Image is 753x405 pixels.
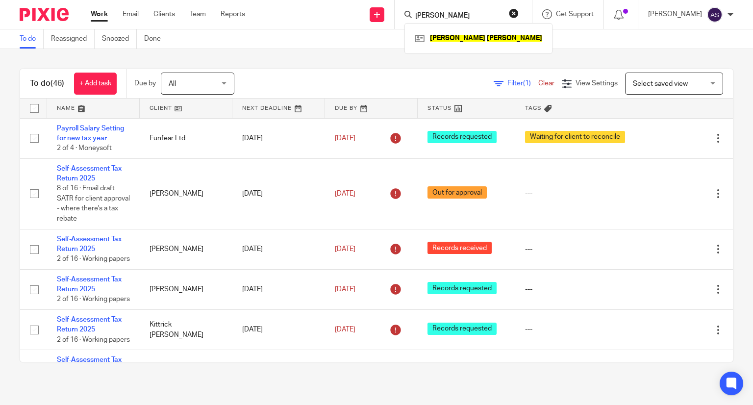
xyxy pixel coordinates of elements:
[57,276,122,293] a: Self-Assessment Tax Return 2025
[335,190,355,197] span: [DATE]
[57,125,124,142] a: Payroll Salary Setting for new tax year
[221,9,245,19] a: Reports
[57,296,130,303] span: 2 of 16 · Working papers
[576,80,618,87] span: View Settings
[232,350,325,390] td: [DATE]
[335,135,355,142] span: [DATE]
[232,269,325,309] td: [DATE]
[427,186,487,199] span: Out for approval
[232,158,325,229] td: [DATE]
[507,80,538,87] span: Filter
[134,78,156,88] p: Due by
[169,80,176,87] span: All
[153,9,175,19] a: Clients
[140,118,232,158] td: Funfear Ltd
[140,229,232,269] td: [PERSON_NAME]
[525,189,630,199] div: ---
[523,80,531,87] span: (1)
[140,310,232,350] td: Kittrick [PERSON_NAME]
[102,29,137,49] a: Snoozed
[427,282,497,294] span: Records requested
[20,8,69,21] img: Pixie
[57,185,130,223] span: 8 of 16 · Email draft SATR for client approval - where there's a tax rebate
[525,284,630,294] div: ---
[123,9,139,19] a: Email
[144,29,168,49] a: Done
[20,29,44,49] a: To do
[427,131,497,143] span: Records requested
[648,9,702,19] p: [PERSON_NAME]
[335,326,355,333] span: [DATE]
[57,336,130,343] span: 2 of 16 · Working papers
[414,12,502,21] input: Search
[232,118,325,158] td: [DATE]
[232,310,325,350] td: [DATE]
[57,236,122,253] a: Self-Assessment Tax Return 2025
[707,7,723,23] img: svg%3E
[57,165,122,182] a: Self-Assessment Tax Return 2025
[335,286,355,293] span: [DATE]
[335,246,355,253] span: [DATE]
[30,78,64,89] h1: To do
[57,316,122,333] a: Self-Assessment Tax Return 2025
[427,323,497,335] span: Records requested
[51,29,95,49] a: Reassigned
[57,256,130,263] span: 2 of 16 · Working papers
[74,73,117,95] a: + Add task
[427,242,492,254] span: Records received
[633,80,688,87] span: Select saved view
[91,9,108,19] a: Work
[140,158,232,229] td: [PERSON_NAME]
[140,350,232,390] td: The Reigate Pop Up
[525,105,542,111] span: Tags
[525,244,630,254] div: ---
[190,9,206,19] a: Team
[509,8,519,18] button: Clear
[556,11,594,18] span: Get Support
[50,79,64,87] span: (46)
[525,325,630,334] div: ---
[538,80,554,87] a: Clear
[140,269,232,309] td: [PERSON_NAME]
[57,145,112,152] span: 2 of 4 · Moneysoft
[525,131,625,143] span: Waiting for client to reconcile
[232,229,325,269] td: [DATE]
[57,356,122,373] a: Self-Assessment Tax Return 2025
